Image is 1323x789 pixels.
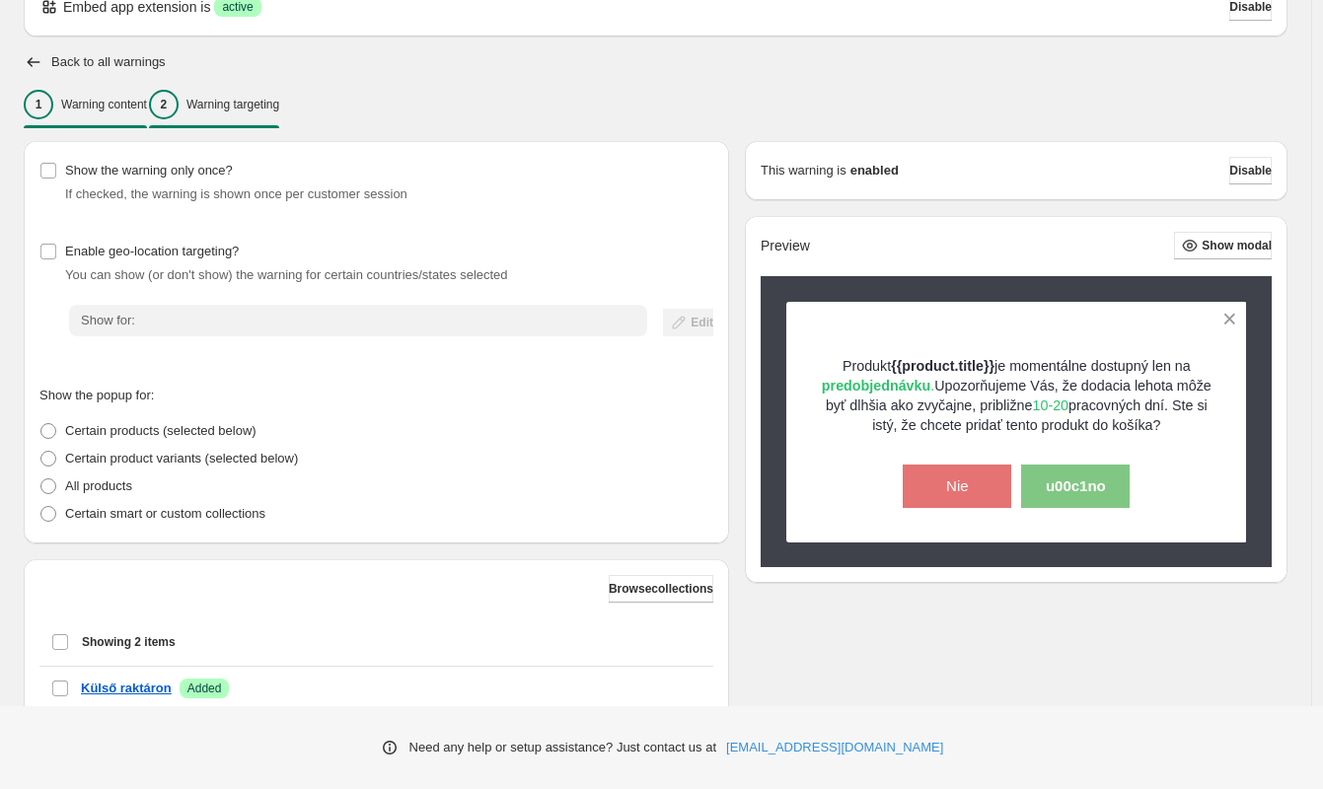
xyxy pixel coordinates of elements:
[930,378,934,394] span: .
[891,358,994,374] strong: {{product.title}}
[186,97,279,112] p: Warning targeting
[1174,232,1272,259] button: Show modal
[1032,397,1068,413] span: 10-20
[65,163,233,178] span: Show the warning only once?
[81,313,135,327] span: Show for:
[149,84,279,125] button: 2Warning targeting
[65,423,257,438] span: Certain products (selected below)
[609,581,713,597] span: Browse collections
[24,84,147,125] button: 1Warning content
[65,451,298,466] span: Certain product variants (selected below)
[65,186,407,201] span: If checked, the warning is shown once per customer session
[65,267,508,282] span: You can show (or don't show) the warning for certain countries/states selected
[903,465,1011,508] button: Nie
[761,161,846,180] p: This warning is
[726,738,943,757] a: [EMAIL_ADDRESS][DOMAIN_NAME]
[761,238,810,254] h2: Preview
[24,90,53,119] div: 1
[51,54,166,70] h2: Back to all warnings
[82,634,176,650] span: Showing 2 items
[65,244,239,258] span: Enable geo-location targeting?
[39,388,154,402] span: Show the popup for:
[65,504,265,524] p: Certain smart or custom collections
[1229,163,1272,179] span: Disable
[1021,465,1130,508] button: u00c1no
[65,476,132,496] p: All products
[609,575,713,603] button: Browsecollections
[187,681,222,696] span: Added
[822,358,1212,433] span: Produkt je momentálne dostupný len na Upozorňujeme Vás, že dodacia lehota môže byť dlhšia ako zvy...
[822,378,930,394] span: predobjednávku
[850,161,899,180] strong: enabled
[1202,238,1272,253] span: Show modal
[61,97,147,112] p: Warning content
[81,679,172,698] a: Külső raktáron
[1229,157,1272,184] button: Disable
[149,90,179,119] div: 2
